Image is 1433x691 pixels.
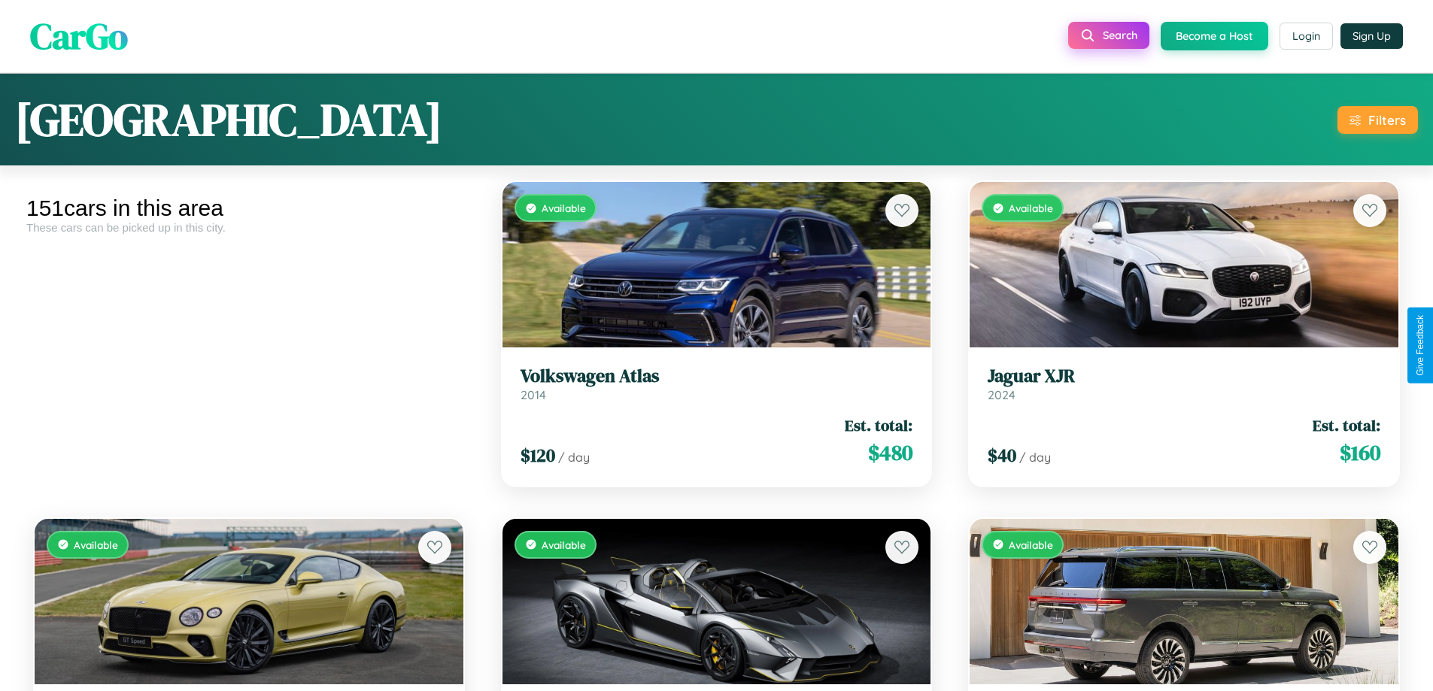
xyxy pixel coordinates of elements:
h3: Volkswagen Atlas [521,365,913,387]
span: Est. total: [845,414,912,436]
span: / day [558,450,590,465]
h3: Jaguar XJR [988,365,1380,387]
span: Available [542,202,586,214]
span: $ 160 [1340,438,1380,468]
button: Sign Up [1340,23,1403,49]
button: Become a Host [1161,22,1268,50]
span: / day [1019,450,1051,465]
button: Search [1068,22,1149,49]
div: 151 cars in this area [26,195,472,221]
span: 2014 [521,387,546,402]
span: 2024 [988,387,1016,402]
span: $ 120 [521,443,555,468]
a: Volkswagen Atlas2014 [521,365,913,402]
span: Est. total: [1313,414,1380,436]
div: Give Feedback [1415,315,1425,376]
button: Filters [1337,106,1418,134]
span: Available [542,538,586,551]
h1: [GEOGRAPHIC_DATA] [15,89,442,150]
span: $ 40 [988,443,1016,468]
span: CarGo [30,11,128,61]
a: Jaguar XJR2024 [988,365,1380,402]
span: Available [1009,538,1053,551]
div: Filters [1368,112,1406,128]
span: Available [74,538,118,551]
button: Login [1280,23,1333,50]
span: Search [1103,29,1137,42]
span: $ 480 [868,438,912,468]
span: Available [1009,202,1053,214]
div: These cars can be picked up in this city. [26,221,472,234]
